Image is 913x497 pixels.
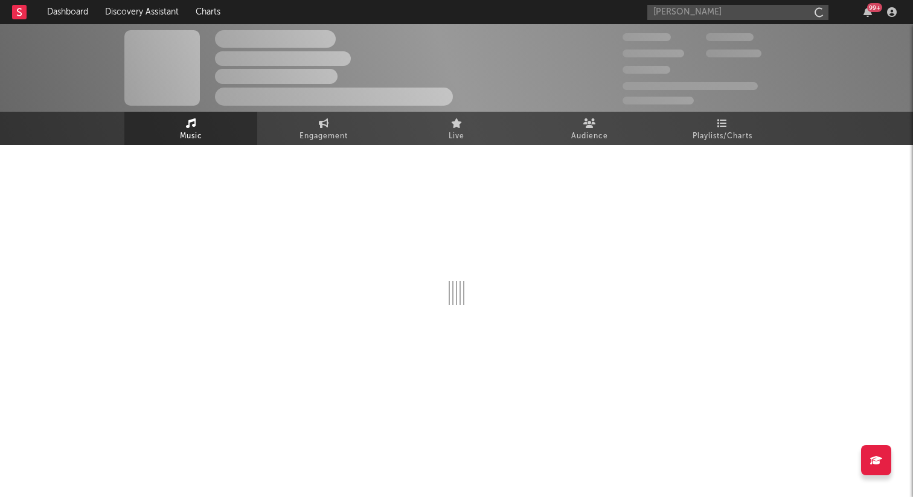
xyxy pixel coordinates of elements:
span: Audience [571,129,608,144]
span: 1,000,000 [706,50,761,57]
span: 100,000 [706,33,754,41]
button: 99+ [863,7,872,17]
span: Playlists/Charts [693,129,752,144]
a: Music [124,112,257,145]
span: Engagement [300,129,348,144]
a: Audience [523,112,656,145]
span: 100,000 [623,66,670,74]
div: 99 + [867,3,882,12]
span: Music [180,129,202,144]
a: Playlists/Charts [656,112,789,145]
span: 50,000,000 Monthly Listeners [623,82,758,90]
input: Search for artists [647,5,828,20]
span: 300,000 [623,33,671,41]
span: Live [449,129,464,144]
span: Jump Score: 85.0 [623,97,694,104]
span: 50,000,000 [623,50,684,57]
a: Engagement [257,112,390,145]
a: Live [390,112,523,145]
